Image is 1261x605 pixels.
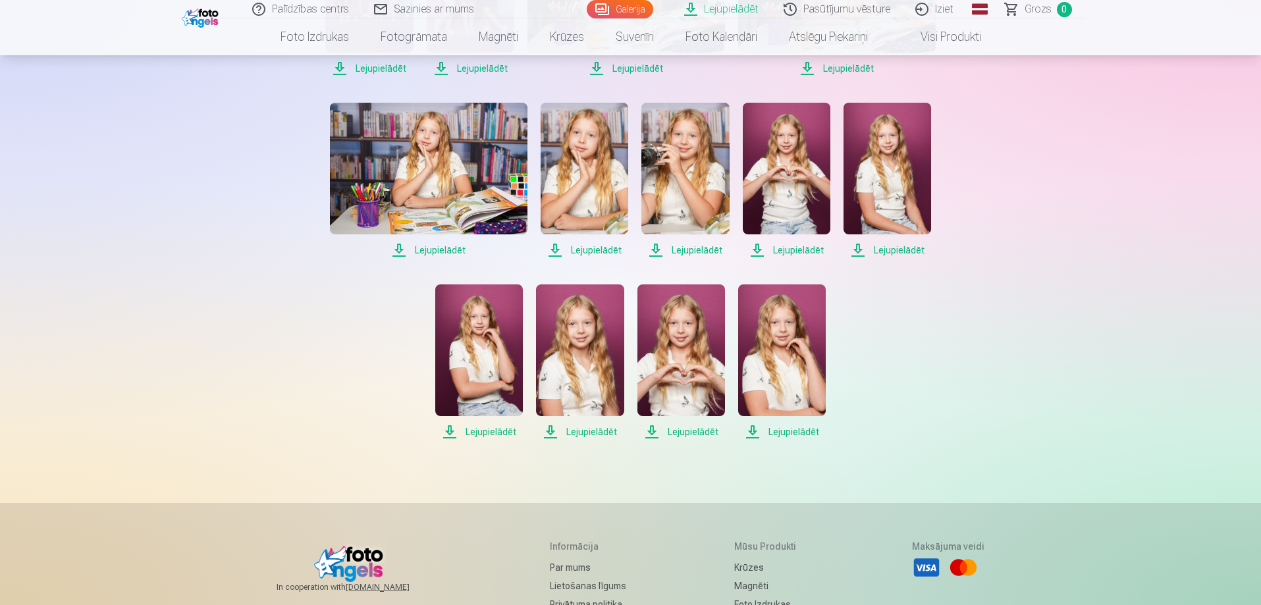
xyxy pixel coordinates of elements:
a: Lejupielādēt [743,103,830,258]
a: Par mums [550,558,626,577]
span: 0 [1057,2,1072,17]
span: Lejupielādēt [637,424,725,440]
span: Lejupielādēt [435,424,523,440]
span: Lejupielādēt [330,242,527,258]
a: Foto kalendāri [670,18,773,55]
a: Visi produkti [884,18,997,55]
a: Lejupielādēt [435,284,523,440]
img: /fa1 [182,5,222,28]
span: Lejupielādēt [738,424,826,440]
a: Magnēti [463,18,534,55]
a: [DOMAIN_NAME] [346,582,441,592]
a: Lejupielādēt [641,103,729,258]
a: Suvenīri [600,18,670,55]
span: In cooperation with [277,582,441,592]
a: Lejupielādēt [536,284,624,440]
span: Lejupielādēt [427,61,514,76]
span: Lejupielādēt [844,242,931,258]
span: Lejupielādēt [743,242,830,258]
a: Lejupielādēt [738,284,826,440]
a: Lejupielādēt [330,103,527,258]
span: Lejupielādēt [738,61,936,76]
span: Lejupielādēt [527,61,725,76]
a: Atslēgu piekariņi [773,18,884,55]
a: Lejupielādēt [541,103,628,258]
a: Krūzes [734,558,803,577]
a: Krūzes [534,18,600,55]
span: Lejupielādēt [541,242,628,258]
h5: Maksājuma veidi [912,540,984,553]
a: Magnēti [734,577,803,595]
a: Foto izdrukas [265,18,365,55]
li: Visa [912,553,941,582]
a: Lietošanas līgums [550,577,626,595]
a: Lejupielādēt [637,284,725,440]
h5: Mūsu produkti [734,540,803,553]
span: Lejupielādēt [641,242,729,258]
li: Mastercard [949,553,978,582]
span: Grozs [1025,1,1052,17]
span: Lejupielādēt [325,61,413,76]
h5: Informācija [550,540,626,553]
span: Lejupielādēt [536,424,624,440]
a: Lejupielādēt [844,103,931,258]
a: Fotogrāmata [365,18,463,55]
